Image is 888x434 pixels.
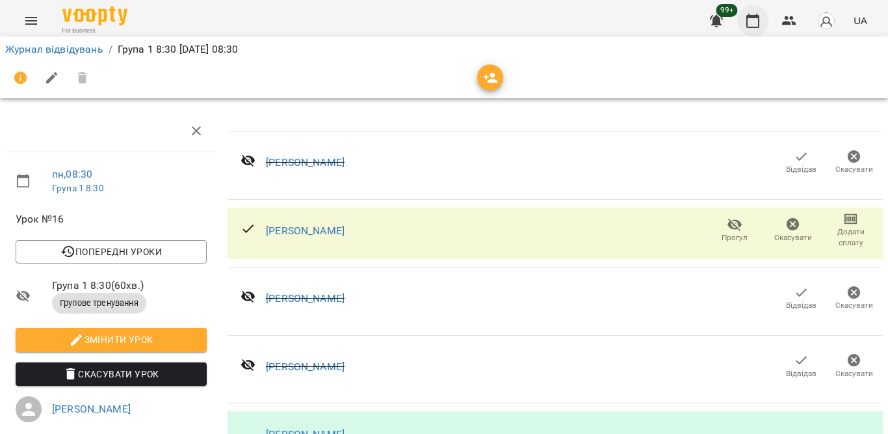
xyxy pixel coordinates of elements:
img: avatar_s.png [817,12,835,30]
a: [PERSON_NAME] [266,292,345,305]
span: Прогул [722,232,748,243]
button: Додати сплату [822,212,880,249]
span: Відвідав [786,368,816,379]
a: [PERSON_NAME] [266,224,345,237]
span: Змінити урок [26,332,196,347]
span: Відвідав [786,300,816,311]
span: For Business [62,27,127,35]
button: Попередні уроки [16,240,207,264]
button: Скасувати Урок [16,362,207,386]
button: Відвідав [775,144,828,181]
a: [PERSON_NAME] [52,403,131,415]
a: пн , 08:30 [52,168,92,180]
img: Voopty Logo [62,7,127,25]
p: Група 1 8:30 [DATE] 08:30 [118,42,239,57]
span: Попередні уроки [26,244,196,260]
a: Журнал відвідувань [5,43,103,55]
nav: breadcrumb [5,42,883,57]
span: Урок №16 [16,211,207,227]
span: UA [854,14,867,27]
span: Скасувати Урок [26,366,196,382]
li: / [109,42,112,57]
span: Відвідав [786,164,816,175]
button: Menu [16,5,47,36]
a: [PERSON_NAME] [266,156,345,169]
span: Скасувати [835,300,873,311]
span: Скасувати [835,164,873,175]
a: [PERSON_NAME] [266,360,345,373]
a: Група 1 8:30 [52,183,104,193]
button: Прогул [705,212,764,249]
button: Скасувати [828,280,880,317]
button: Скасувати [764,212,822,249]
span: 99+ [716,4,738,17]
span: Скасувати [774,232,812,243]
span: Скасувати [835,368,873,379]
span: Додати сплату [829,226,872,249]
button: Скасувати [828,144,880,181]
button: Відвідав [775,280,828,317]
button: Відвідав [775,349,828,385]
span: Група 1 8:30 ( 60 хв. ) [52,278,207,293]
button: Скасувати [828,349,880,385]
button: Змінити урок [16,328,207,351]
span: Групове тренування [52,297,146,309]
button: UA [848,8,872,33]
